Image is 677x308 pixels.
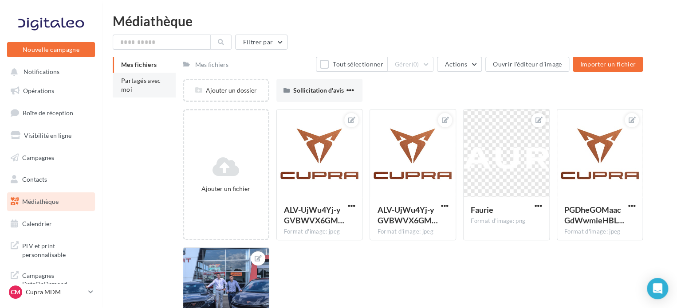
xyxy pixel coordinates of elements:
button: Filtrer par [235,35,287,50]
span: Médiathèque [22,198,59,205]
span: Opérations [23,87,54,94]
p: Cupra MDM [26,288,85,296]
span: Notifications [24,68,59,76]
div: Ajouter un fichier [188,184,264,193]
div: Format d'image: jpeg [377,228,449,236]
a: Campagnes [5,148,97,167]
a: CM Cupra MDM [7,284,95,300]
a: Médiathèque [5,192,97,211]
span: PGDheGOMaacGdWwmieHBLOW0RLtHPlu9ohm6cV_WSLENUrbt5i36DN5OFK5AbAgvoDzUQP_TiJaYEX2n=s0 [564,205,624,225]
div: Open Intercom Messenger [647,278,668,299]
button: Importer un fichier [573,57,643,72]
span: Campagnes DataOnDemand [22,269,91,289]
span: Calendrier [22,220,52,227]
div: Format d'image: png [471,217,542,225]
span: Faurie [471,205,493,214]
span: Visibilité en ligne [24,132,71,139]
a: Visibilité en ligne [5,126,97,145]
div: Format d'image: jpeg [564,228,636,236]
a: Contacts [5,170,97,189]
span: Contacts [22,175,47,183]
span: Mes fichiers [121,61,157,68]
span: ALV-UjWu4Yj-yGVBWVX6GMuT7CTDTEXXZH30Adr-qdW2cZCauo_RmGRi [284,205,344,225]
a: Calendrier [5,214,97,233]
div: Médiathèque [113,14,666,27]
button: Ouvrir l'éditeur d'image [485,57,569,72]
span: ALV-UjWu4Yj-yGVBWVX6GMuT7CTDTEXXZH30Adr-qdW2cZCauo_RmGRi [377,205,437,225]
button: Actions [437,57,481,72]
a: Opérations [5,82,97,100]
span: Partagés avec moi [121,77,161,93]
span: CM [11,288,20,296]
div: Format d'image: jpeg [284,228,355,236]
span: Sollicitation d'avis [293,86,344,94]
span: (0) [412,61,419,68]
div: Ajouter un dossier [184,86,268,95]
span: Campagnes [22,153,54,161]
a: Boîte de réception [5,103,97,122]
span: PLV et print personnalisable [22,240,91,259]
button: Nouvelle campagne [7,42,95,57]
a: Campagnes DataOnDemand [5,266,97,292]
span: Importer un fichier [580,60,636,68]
span: Boîte de réception [23,109,73,117]
button: Tout sélectionner [316,57,387,72]
button: Gérer(0) [387,57,434,72]
div: Mes fichiers [195,60,228,69]
a: PLV et print personnalisable [5,236,97,262]
span: Actions [445,60,467,68]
